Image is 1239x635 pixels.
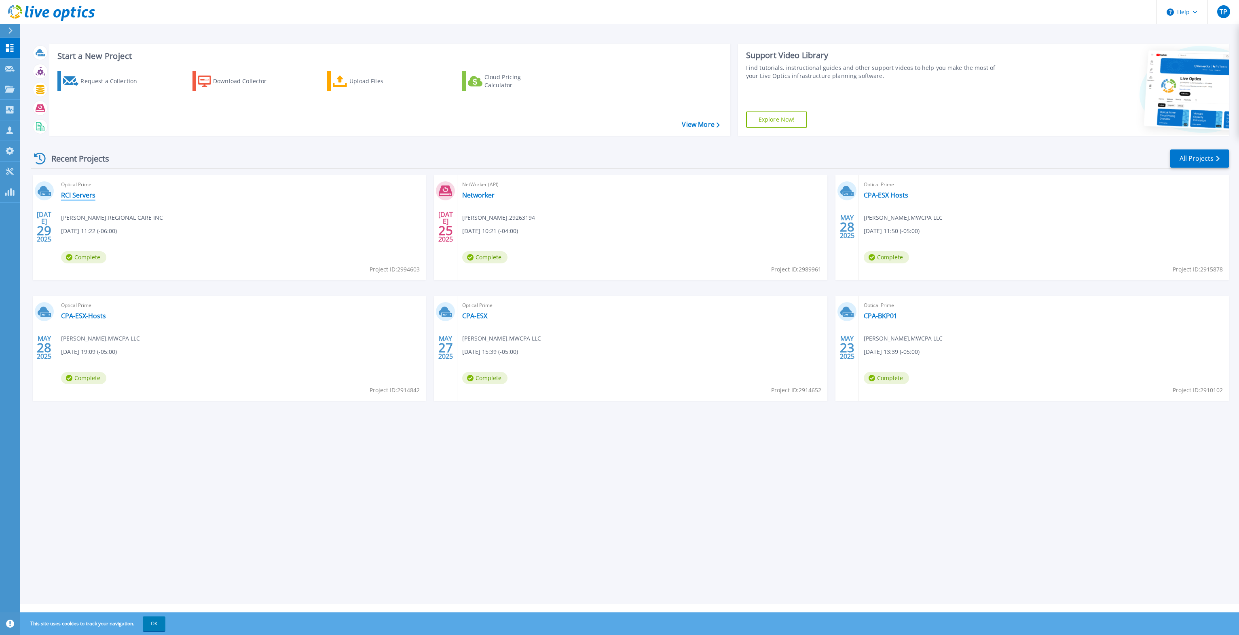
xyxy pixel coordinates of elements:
[864,312,897,320] a: CPA-BKP01
[864,180,1224,189] span: Optical Prime
[57,71,148,91] a: Request a Collection
[1173,265,1223,274] span: Project ID: 2915878
[36,333,52,362] div: MAY 2025
[370,386,420,395] span: Project ID: 2914842
[1220,8,1227,15] span: TP
[864,251,909,263] span: Complete
[462,251,507,263] span: Complete
[438,333,453,362] div: MAY 2025
[1170,149,1229,168] a: All Projects
[462,227,518,235] span: [DATE] 10:21 (-04:00)
[213,73,278,89] div: Download Collector
[462,334,541,343] span: [PERSON_NAME] , MWCPA LLC
[61,347,117,356] span: [DATE] 19:09 (-05:00)
[771,386,821,395] span: Project ID: 2914652
[80,73,145,89] div: Request a Collection
[864,372,909,384] span: Complete
[438,344,453,351] span: 27
[37,227,51,234] span: 29
[61,213,163,222] span: [PERSON_NAME] , REGIONAL CARE INC
[682,121,719,128] a: View More
[462,191,495,199] a: Networker
[57,52,719,61] h3: Start a New Project
[192,71,283,91] a: Download Collector
[61,312,106,320] a: CPA-ESX-Hosts
[370,265,420,274] span: Project ID: 2994603
[37,344,51,351] span: 28
[864,301,1224,310] span: Optical Prime
[864,347,920,356] span: [DATE] 13:39 (-05:00)
[31,149,120,168] div: Recent Projects
[349,73,414,89] div: Upload Files
[839,212,855,242] div: MAY 2025
[462,213,535,222] span: [PERSON_NAME] , 29263194
[864,334,943,343] span: [PERSON_NAME] , MWCPA LLC
[462,301,822,310] span: Optical Prime
[840,344,854,351] span: 23
[22,616,165,631] span: This site uses cookies to track your navigation.
[438,212,453,242] div: [DATE] 2025
[462,347,518,356] span: [DATE] 15:39 (-05:00)
[462,312,487,320] a: CPA-ESX
[746,111,808,128] a: Explore Now!
[61,301,421,310] span: Optical Prime
[746,50,1002,61] div: Support Video Library
[484,73,549,89] div: Cloud Pricing Calculator
[771,265,821,274] span: Project ID: 2989961
[36,212,52,242] div: [DATE] 2025
[61,191,95,199] a: RCI Servers
[61,372,106,384] span: Complete
[462,372,507,384] span: Complete
[61,251,106,263] span: Complete
[864,191,908,199] a: CPA-ESX Hosts
[438,227,453,234] span: 25
[839,333,855,362] div: MAY 2025
[327,71,417,91] a: Upload Files
[462,180,822,189] span: NetWorker (API)
[864,227,920,235] span: [DATE] 11:50 (-05:00)
[1173,386,1223,395] span: Project ID: 2910102
[840,223,854,230] span: 28
[864,213,943,222] span: [PERSON_NAME] , MWCPA LLC
[746,64,1002,80] div: Find tutorials, instructional guides and other support videos to help you make the most of your L...
[61,227,117,235] span: [DATE] 11:22 (-06:00)
[143,616,165,631] button: OK
[61,180,421,189] span: Optical Prime
[61,334,140,343] span: [PERSON_NAME] , MWCPA LLC
[462,71,552,91] a: Cloud Pricing Calculator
